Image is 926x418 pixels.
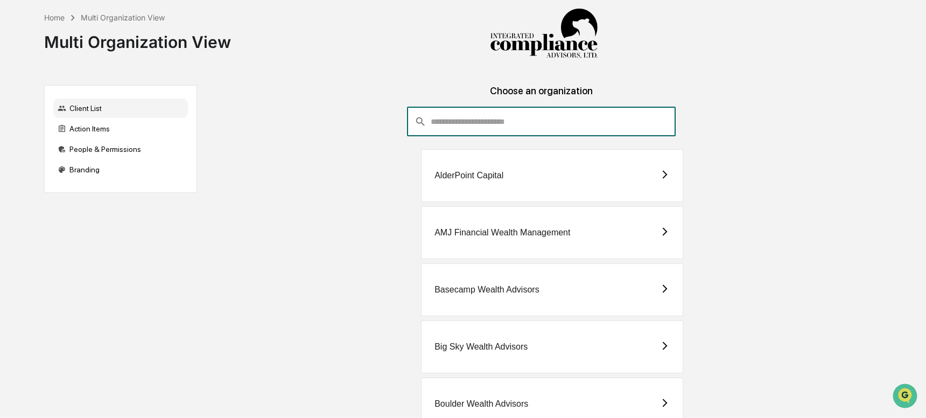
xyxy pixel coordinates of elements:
[434,342,528,352] div: Big Sky Wealth Advisors
[37,93,136,102] div: We're available if you need us!
[11,157,19,166] div: 🔎
[6,131,74,151] a: 🖐️Preclearance
[434,285,539,295] div: Basecamp Wealth Advisors
[44,13,65,22] div: Home
[53,119,188,138] div: Action Items
[53,160,188,179] div: Branding
[434,228,570,238] div: AMJ Financial Wealth Management
[22,136,69,147] span: Preclearance
[490,9,598,59] img: Integrated Compliance Advisors
[53,140,188,159] div: People & Permissions
[76,182,130,191] a: Powered byPylon
[44,24,231,52] div: Multi Organization View
[407,107,676,136] div: consultant-dashboard__filter-organizations-search-bar
[74,131,138,151] a: 🗄️Attestations
[892,382,921,412] iframe: Open customer support
[206,85,878,107] div: Choose an organization
[89,136,134,147] span: Attestations
[78,137,87,145] div: 🗄️
[37,82,177,93] div: Start new chat
[11,23,196,40] p: How can we help?
[81,13,165,22] div: Multi Organization View
[53,99,188,118] div: Client List
[434,171,503,180] div: AlderPoint Capital
[434,399,528,409] div: Boulder Wealth Advisors
[183,86,196,99] button: Start new chat
[22,156,68,167] span: Data Lookup
[11,137,19,145] div: 🖐️
[107,183,130,191] span: Pylon
[6,152,72,171] a: 🔎Data Lookup
[11,82,30,102] img: 1746055101610-c473b297-6a78-478c-a979-82029cc54cd1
